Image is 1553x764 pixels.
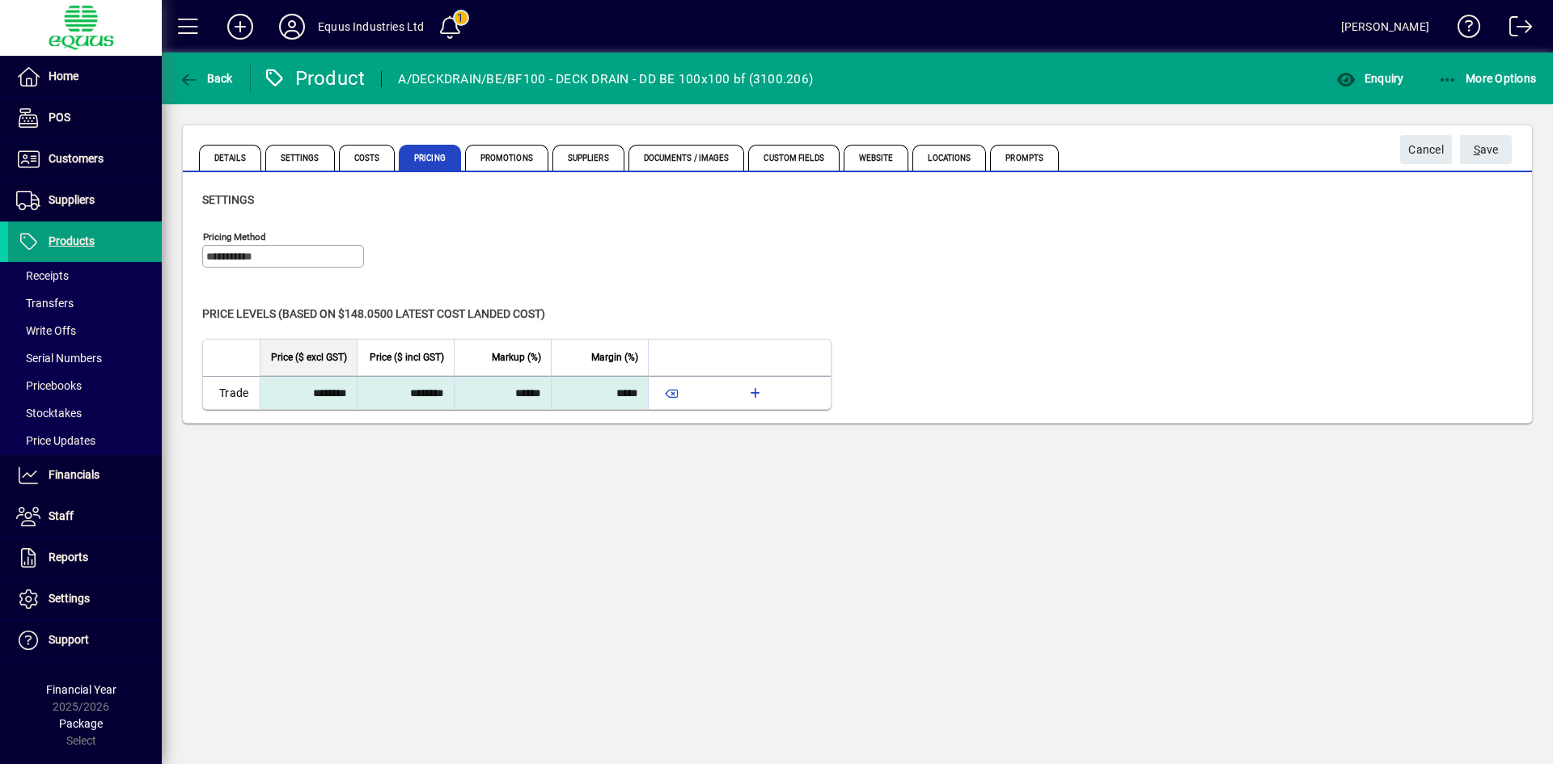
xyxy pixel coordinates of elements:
span: Price ($ incl GST) [370,348,444,366]
span: Promotions [465,145,548,171]
a: POS [8,98,162,138]
button: Enquiry [1332,64,1407,93]
span: Markup (%) [492,348,541,366]
span: Enquiry [1336,72,1403,85]
span: Stocktakes [16,407,82,420]
span: Write Offs [16,324,76,337]
span: S [1474,143,1480,156]
span: Receipts [16,269,69,282]
span: Package [59,717,103,730]
a: Logout [1497,3,1533,56]
span: Settings [202,193,254,206]
span: Back [179,72,233,85]
span: Cancel [1408,137,1444,163]
span: POS [49,111,70,124]
span: Pricing [399,145,461,171]
span: Custom Fields [748,145,839,171]
span: Margin (%) [591,348,638,366]
button: Save [1460,135,1512,164]
span: Financial Year [46,683,116,696]
span: Prompts [990,145,1059,171]
span: Pricebooks [16,379,82,392]
span: Staff [49,509,74,522]
a: Stocktakes [8,399,162,427]
span: Settings [265,145,335,171]
span: Suppliers [552,145,624,171]
a: Knowledge Base [1445,3,1481,56]
a: Suppliers [8,180,162,221]
span: Customers [49,152,104,165]
span: Financials [49,468,99,481]
span: Settings [49,592,90,605]
span: Price ($ excl GST) [271,348,347,366]
span: More Options [1438,72,1537,85]
span: Products [49,234,95,247]
span: ave [1474,137,1499,163]
span: Support [49,633,89,646]
a: Transfers [8,289,162,317]
span: Transfers [16,297,74,310]
span: Price levels (based on $148.0500 Latest cost landed cost) [202,307,545,320]
a: Support [8,620,162,661]
button: Cancel [1400,135,1452,164]
div: Product [263,65,366,91]
button: Back [175,64,237,93]
a: Customers [8,139,162,179]
a: Price Updates [8,427,162,454]
span: Costs [339,145,396,171]
a: Pricebooks [8,372,162,399]
div: Equus Industries Ltd [318,14,425,40]
span: Price Updates [16,434,95,447]
span: Serial Numbers [16,352,102,365]
button: Add [214,12,266,41]
a: Staff [8,496,162,537]
span: Documents / Images [628,145,745,171]
div: [PERSON_NAME] [1341,14,1429,40]
span: Website [844,145,909,171]
span: Suppliers [49,193,95,206]
mat-label: Pricing method [203,231,266,243]
a: Serial Numbers [8,344,162,372]
app-page-header-button: Back [162,64,251,93]
a: Home [8,57,162,97]
a: Reports [8,538,162,578]
a: Receipts [8,262,162,289]
span: Locations [912,145,986,171]
a: Write Offs [8,317,162,344]
div: A/DECKDRAIN/BE/BF100 - DECK DRAIN - DD BE 100x100 bf (3100.206) [398,66,813,92]
a: Settings [8,579,162,619]
td: Trade [203,376,260,409]
span: Reports [49,551,88,564]
button: More Options [1434,64,1541,93]
button: Profile [266,12,318,41]
span: Home [49,70,78,82]
span: Details [199,145,261,171]
a: Financials [8,455,162,496]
